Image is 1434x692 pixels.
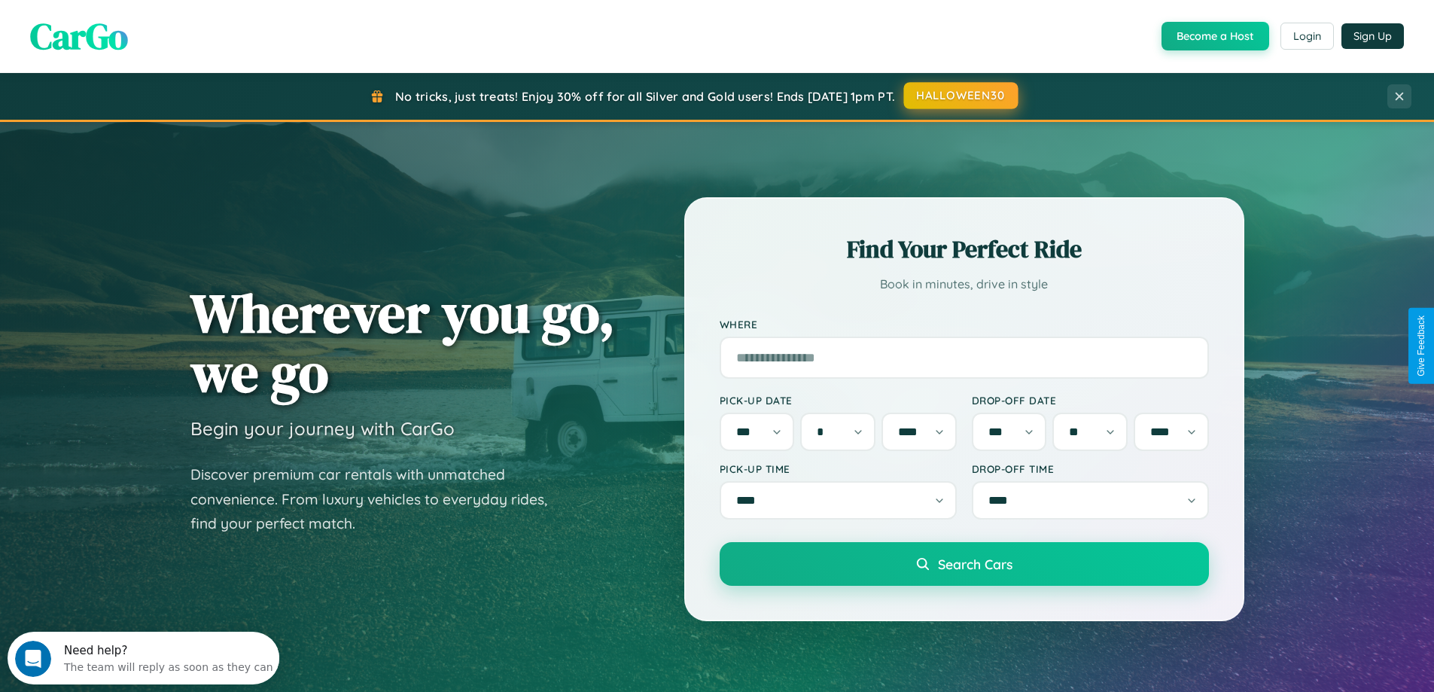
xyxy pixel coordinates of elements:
[1341,23,1404,49] button: Sign Up
[15,641,51,677] iframe: Intercom live chat
[938,556,1012,572] span: Search Cars
[720,233,1209,266] h2: Find Your Perfect Ride
[6,6,280,47] div: Open Intercom Messenger
[395,89,895,104] span: No tricks, just treats! Enjoy 30% off for all Silver and Gold users! Ends [DATE] 1pm PT.
[190,417,455,440] h3: Begin your journey with CarGo
[56,13,266,25] div: Need help?
[720,394,957,407] label: Pick-up Date
[1162,22,1269,50] button: Become a Host
[720,542,1209,586] button: Search Cars
[1416,316,1426,376] div: Give Feedback
[972,462,1209,475] label: Drop-off Time
[56,25,266,41] div: The team will reply as soon as they can
[1280,23,1334,50] button: Login
[190,283,615,402] h1: Wherever you go, we go
[30,11,128,61] span: CarGo
[8,632,279,684] iframe: Intercom live chat discovery launcher
[720,462,957,475] label: Pick-up Time
[720,318,1209,331] label: Where
[720,273,1209,295] p: Book in minutes, drive in style
[904,82,1018,109] button: HALLOWEEN30
[190,462,567,536] p: Discover premium car rentals with unmatched convenience. From luxury vehicles to everyday rides, ...
[972,394,1209,407] label: Drop-off Date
